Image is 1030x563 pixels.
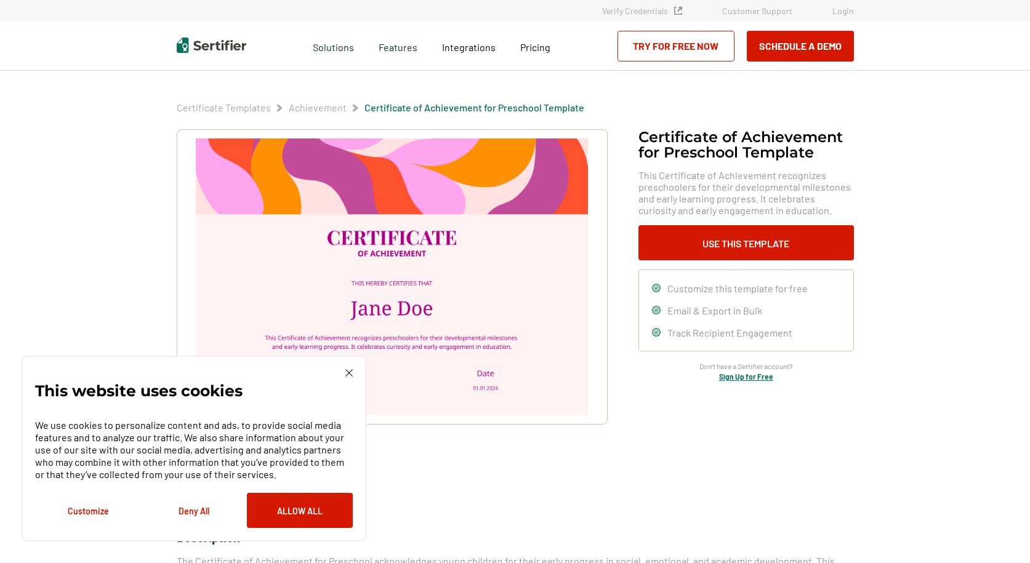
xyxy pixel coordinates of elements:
span: Pricing [520,41,550,53]
img: Cookie Popup Close [345,369,353,377]
a: Pricing [520,38,550,54]
a: Certificate Templates [177,102,271,113]
button: Allow All [247,493,353,528]
button: Schedule a Demo [747,31,854,62]
p: We use cookies to personalize content and ads, to provide social media features and to analyze ou... [35,419,353,481]
span: Features [379,38,417,54]
img: Certificate of Achievement for Preschool Template [196,138,587,415]
span: Don’t have a Sertifier account? [699,361,793,372]
a: Sign Up for Free [719,372,773,381]
span: Track Recipient Engagement [667,327,792,338]
img: Verified [674,7,682,15]
button: Deny All [141,493,247,528]
button: Use This Template [638,225,854,260]
button: Customize [35,493,141,528]
span: Achievement [289,102,347,114]
a: Customer Support [722,6,792,16]
img: Sertifier | Digital Credentialing Platform [177,38,246,53]
span: Customize this template for free [667,282,808,294]
iframe: Chat Widget [968,504,1030,563]
a: Integrations [442,38,496,54]
span: Certificate Templates [177,102,271,114]
span: This Certificate of Achievement recognizes preschoolers for their developmental milestones and ea... [638,169,854,216]
a: Try for Free Now [618,31,734,62]
h1: Certificate of Achievement for Preschool Template [638,129,854,160]
a: Login [832,6,854,16]
a: Certificate of Achievement for Preschool Template [364,102,584,113]
p: This website uses cookies [35,385,243,397]
span: Integrations [442,41,496,53]
div: Breadcrumb [177,102,584,114]
a: Verify Credentials [602,6,682,16]
span: Email & Export in Bulk [667,305,762,316]
a: Achievement [289,102,347,113]
span: Certificate of Achievement for Preschool Template [364,102,584,114]
span: Solutions [313,38,354,54]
